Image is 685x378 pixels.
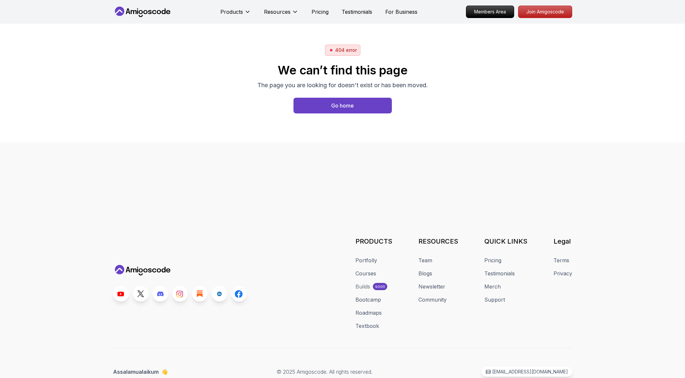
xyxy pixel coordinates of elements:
p: The page you are looking for doesn't exist or has been moved. [257,81,428,90]
a: Team [418,256,432,264]
a: Facebook link [231,286,247,302]
a: Blog link [192,286,208,302]
a: Terms [554,256,569,264]
a: Privacy [554,269,572,277]
a: [EMAIL_ADDRESS][DOMAIN_NAME] [481,367,572,377]
a: Roadmaps [355,309,382,317]
button: Resources [264,8,298,21]
p: Resources [264,8,291,16]
a: Support [484,296,505,304]
a: Community [418,296,447,304]
p: Members Area [466,6,514,18]
a: Portfolly [355,256,377,264]
a: Members Area [466,6,514,18]
a: Discord link [152,286,168,302]
a: Testimonials [342,8,372,16]
a: Testimonials [484,269,515,277]
h3: Legal [554,237,572,246]
a: Courses [355,269,376,277]
p: Products [220,8,243,16]
a: Pricing [484,256,501,264]
div: Builds [355,283,370,290]
a: Blogs [418,269,432,277]
p: [EMAIL_ADDRESS][DOMAIN_NAME] [492,368,568,375]
h2: We can’t find this page [257,64,428,77]
a: Textbook [355,322,379,330]
a: Youtube link [113,286,129,302]
h3: RESOURCES [418,237,458,246]
p: © 2025 Amigoscode. All rights reserved. [277,368,373,376]
a: LinkedIn link [212,286,227,302]
a: Home page [293,98,392,113]
div: Go home [331,102,354,109]
p: soon [375,284,385,289]
a: For Business [385,8,417,16]
a: Pricing [312,8,329,16]
button: Go home [293,98,392,113]
a: Twitter link [133,286,149,302]
a: Join Amigoscode [518,6,572,18]
a: Bootcamp [355,296,381,304]
p: 404 error [335,47,357,53]
h3: QUICK LINKS [484,237,527,246]
span: 👋 [161,368,168,376]
h3: PRODUCTS [355,237,392,246]
p: Join Amigoscode [518,6,572,18]
p: Assalamualaikum [113,368,168,376]
a: Instagram link [172,286,188,302]
a: Merch [484,283,501,290]
button: Products [220,8,251,21]
a: Newsletter [418,283,445,290]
